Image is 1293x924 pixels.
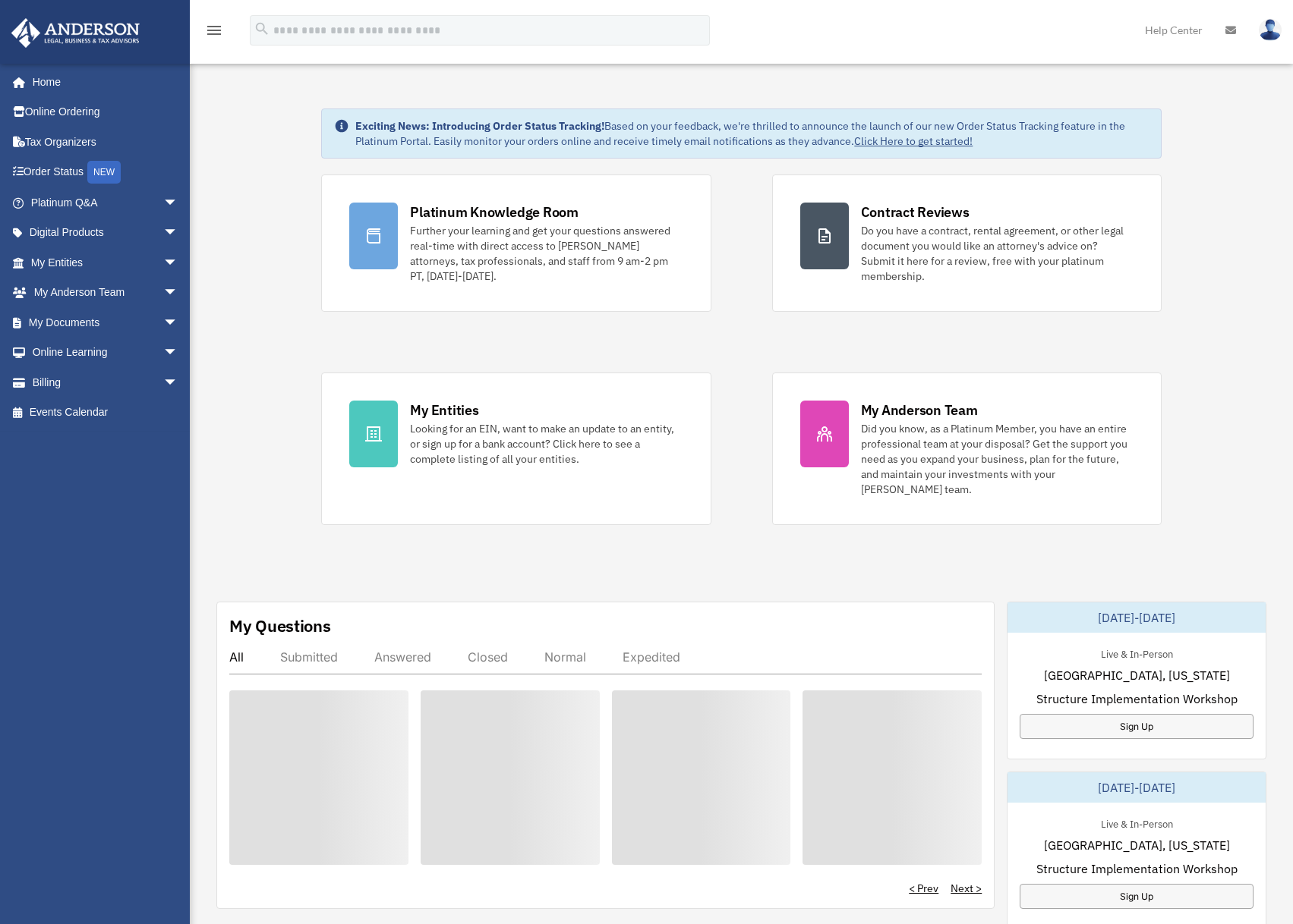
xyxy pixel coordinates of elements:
[1008,602,1266,633] div: [DATE]-[DATE]
[772,174,1162,312] a: Contract Reviews Do you have a contract, rental agreement, or other legal document you would like...
[321,174,711,312] a: Platinum Knowledge Room Further your learning and get your questions answered real-time with dire...
[163,247,194,278] span: arrow_drop_down
[623,649,680,665] div: Expedited
[11,67,194,97] a: Home
[544,649,586,665] div: Normal
[1089,815,1185,831] div: Live & In-Person
[11,127,201,157] a: Tax Organizers
[205,21,223,39] i: menu
[11,307,201,338] a: My Documentsarrow_drop_down
[854,134,973,148] a: Click Here to get started!
[254,20,270,37] i: search
[7,18,144,48] img: Anderson Advisors Platinum Portal
[951,881,982,896] a: Next >
[11,278,201,308] a: My Anderson Teamarrow_drop_down
[1089,645,1185,661] div: Live & In-Person
[468,649,508,665] div: Closed
[861,421,1134,497] div: Did you know, as a Platinum Member, you have an entire professional team at your disposal? Get th...
[163,307,194,338] span: arrow_drop_down
[1044,836,1230,854] span: [GEOGRAPHIC_DATA], [US_STATE]
[1020,884,1254,909] a: Sign Up
[280,649,338,665] div: Submitted
[229,614,331,637] div: My Questions
[861,223,1134,284] div: Do you have a contract, rental agreement, or other legal document you would like an attorney's ad...
[163,338,194,369] span: arrow_drop_down
[861,401,978,420] div: My Anderson Team
[87,161,121,184] div: NEW
[163,218,194,249] span: arrow_drop_down
[1036,860,1238,878] span: Structure Implementation Workshop
[11,367,201,398] a: Billingarrow_drop_down
[1044,666,1230,684] span: [GEOGRAPHIC_DATA], [US_STATE]
[410,401,478,420] div: My Entities
[163,187,194,218] span: arrow_drop_down
[11,187,201,218] a: Platinum Q&Aarrow_drop_down
[410,203,579,222] div: Platinum Knowledge Room
[355,118,1148,149] div: Based on your feedback, we're thrilled to announce the launch of our new Order Status Tracking fe...
[909,881,938,896] a: < Prev
[11,398,201,428] a: Events Calendar
[1259,19,1282,41] img: User Pic
[861,203,970,222] div: Contract Reviews
[11,338,201,368] a: Online Learningarrow_drop_down
[1036,690,1238,708] span: Structure Implementation Workshop
[772,372,1162,525] a: My Anderson Team Did you know, as a Platinum Member, you have an entire professional team at your...
[11,157,201,188] a: Order StatusNEW
[11,218,201,248] a: Digital Productsarrow_drop_down
[229,649,244,665] div: All
[410,223,683,284] div: Further your learning and get your questions answered real-time with direct access to [PERSON_NAM...
[1008,772,1266,803] div: [DATE]-[DATE]
[321,372,711,525] a: My Entities Looking for an EIN, want to make an update to an entity, or sign up for a bank accoun...
[355,119,604,133] strong: Exciting News: Introducing Order Status Tracking!
[1020,714,1254,739] a: Sign Up
[163,367,194,398] span: arrow_drop_down
[374,649,431,665] div: Answered
[163,278,194,309] span: arrow_drop_down
[11,247,201,278] a: My Entitiesarrow_drop_down
[205,27,223,39] a: menu
[410,421,683,467] div: Looking for an EIN, want to make an update to an entity, or sign up for a bank account? Click her...
[11,97,201,127] a: Online Ordering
